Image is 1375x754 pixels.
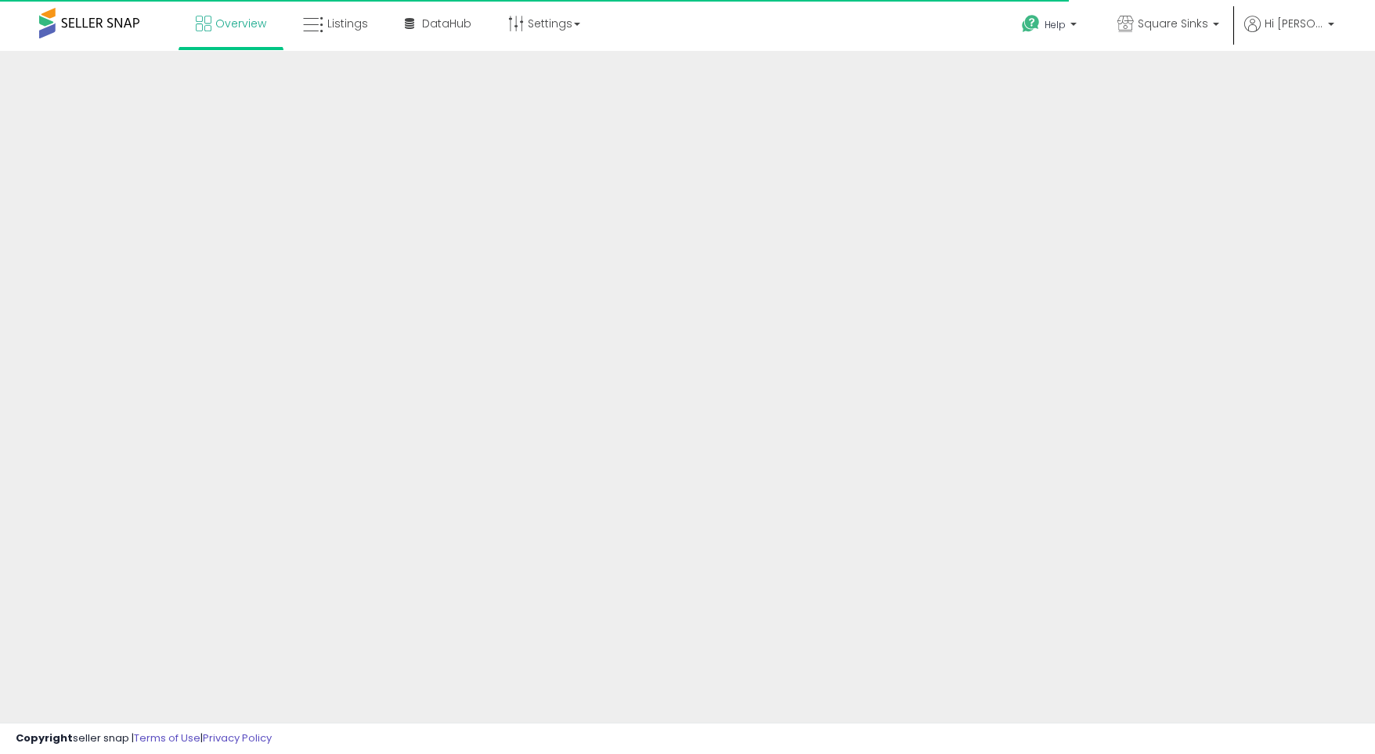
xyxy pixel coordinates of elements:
span: Square Sinks [1138,16,1208,31]
span: DataHub [422,16,471,31]
span: Hi [PERSON_NAME] [1265,16,1323,31]
span: Help [1045,18,1066,31]
span: Overview [215,16,266,31]
span: Listings [327,16,368,31]
a: Hi [PERSON_NAME] [1244,16,1334,51]
a: Help [1009,2,1092,51]
i: Get Help [1021,14,1041,34]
